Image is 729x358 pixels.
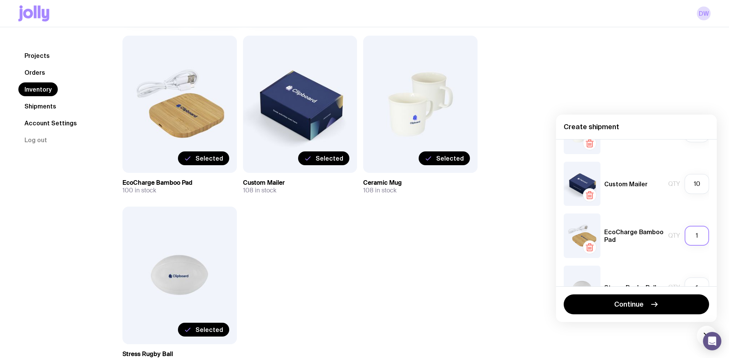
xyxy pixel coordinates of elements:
[668,180,680,188] span: Qty
[122,179,237,187] h3: EcoCharge Bamboo Pad
[18,99,62,113] a: Shipments
[703,332,721,350] div: Open Intercom Messenger
[196,154,223,162] span: Selected
[604,228,664,243] h5: EcoCharge Bamboo Pad
[18,133,53,147] button: Log out
[243,179,357,187] h3: Custom Mailer
[18,116,83,130] a: Account Settings
[363,179,478,187] h3: Ceramic Mug
[316,154,343,162] span: Selected
[18,82,58,96] a: Inventory
[122,350,237,358] h3: Stress Rugby Ball
[18,49,56,62] a: Projects
[122,187,156,194] span: 100 in stock
[564,122,709,131] h4: Create shipment
[243,187,276,194] span: 108 in stock
[668,284,680,291] span: Qty
[196,326,223,333] span: Selected
[604,284,656,291] h5: Stress Rugby Ball
[436,154,464,162] span: Selected
[18,66,51,79] a: Orders
[697,7,711,20] a: DW
[363,187,396,194] span: 108 in stock
[564,294,709,314] button: Continue
[614,300,644,309] span: Continue
[668,232,680,240] span: Qty
[604,180,647,188] h5: Custom Mailer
